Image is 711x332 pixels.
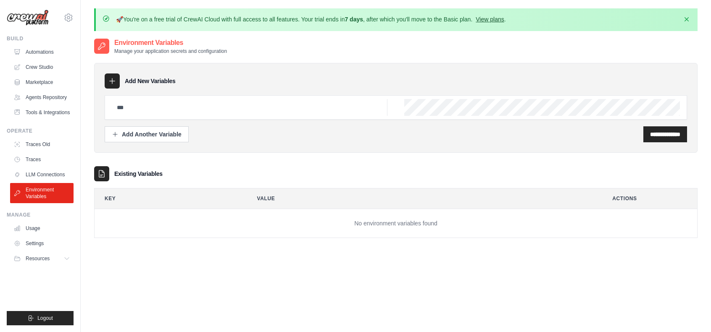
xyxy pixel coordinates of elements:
strong: 7 days [345,16,363,23]
a: View plans [476,16,504,23]
div: Build [7,35,74,42]
a: Automations [10,45,74,59]
a: Agents Repository [10,91,74,104]
a: Settings [10,237,74,250]
button: Logout [7,311,74,325]
h3: Add New Variables [125,77,176,85]
p: You're on a free trial of CrewAI Cloud with full access to all features. Your trial ends in , aft... [116,15,506,24]
a: Tools & Integrations [10,106,74,119]
a: Crew Studio [10,60,74,74]
a: Usage [10,222,74,235]
div: Add Another Variable [112,130,182,139]
th: Value [247,188,596,209]
h3: Existing Variables [114,170,163,178]
a: Traces [10,153,74,166]
td: No environment variables found [95,209,697,238]
th: Key [95,188,240,209]
a: Traces Old [10,138,74,151]
button: Add Another Variable [105,126,189,142]
strong: 🚀 [116,16,123,23]
div: Manage [7,212,74,218]
a: LLM Connections [10,168,74,181]
button: Resources [10,252,74,265]
h2: Environment Variables [114,38,227,48]
a: Marketplace [10,76,74,89]
span: Resources [26,255,50,262]
p: Manage your application secrets and configuration [114,48,227,55]
img: Logo [7,10,49,26]
span: Logout [37,315,53,322]
a: Environment Variables [10,183,74,203]
div: Operate [7,128,74,134]
th: Actions [602,188,697,209]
